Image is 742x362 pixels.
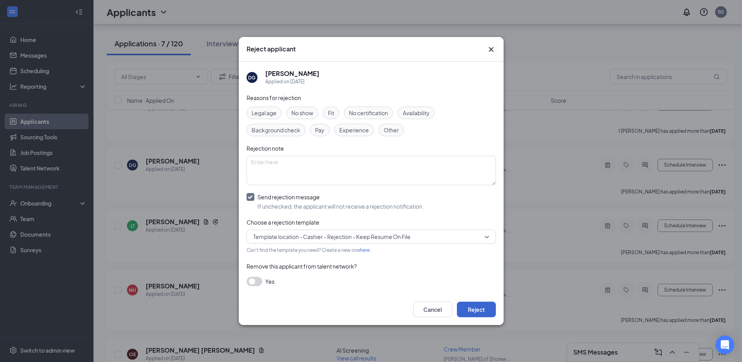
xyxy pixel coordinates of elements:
a: here [360,247,370,253]
div: Applied on [DATE] [265,78,319,86]
span: Availability [403,109,430,117]
span: Legal age [252,109,277,117]
h3: Reject applicant [247,45,296,53]
span: Experience [339,126,369,134]
span: Background check [252,126,300,134]
span: Pay [315,126,324,134]
span: Yes [265,277,275,286]
span: Other [384,126,399,134]
span: Can't find the template you need? Create a new one . [247,247,371,253]
button: Cancel [413,302,452,317]
h5: [PERSON_NAME] [265,69,319,78]
span: No show [291,109,313,117]
span: Rejection note [247,145,284,152]
span: Choose a rejection template [247,219,319,226]
button: Reject [457,302,496,317]
button: Close [486,45,496,54]
div: Open Intercom Messenger [716,336,734,354]
div: DG [248,74,256,81]
span: No certification [349,109,388,117]
span: Reasons for rejection [247,94,301,101]
span: Remove this applicant from talent network? [247,263,357,270]
span: Template location - Cashier - Rejection - Keep Resume On File [253,231,411,243]
span: Fit [328,109,334,117]
svg: Cross [486,45,496,54]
